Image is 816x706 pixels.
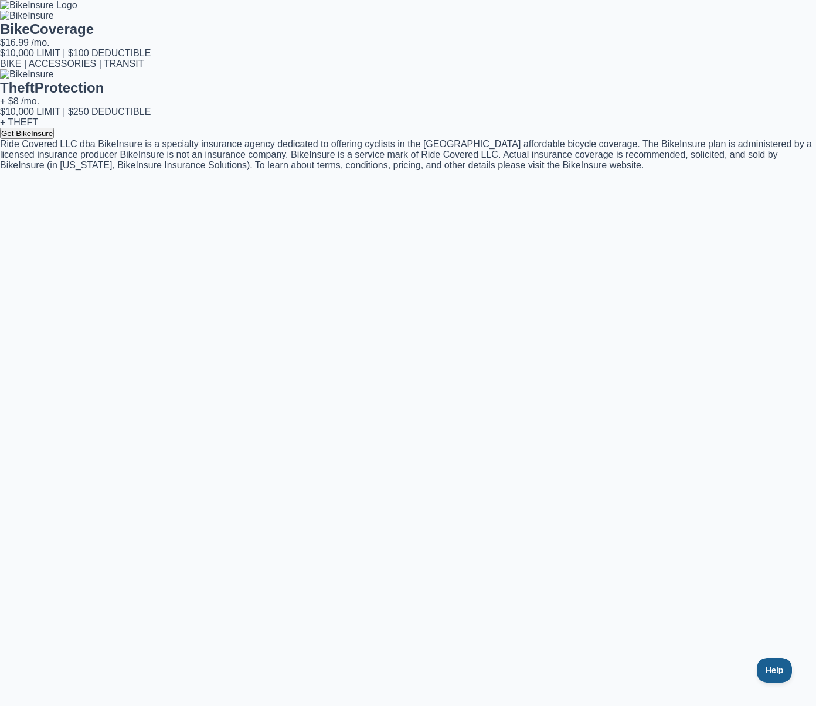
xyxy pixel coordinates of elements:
span: Coverage [30,21,94,37]
span: $8 [8,96,19,106]
span: Protection [35,80,104,96]
iframe: Help Scout Beacon - Open [757,658,793,683]
span: /mo. [21,96,39,106]
span: /mo. [31,38,49,47]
